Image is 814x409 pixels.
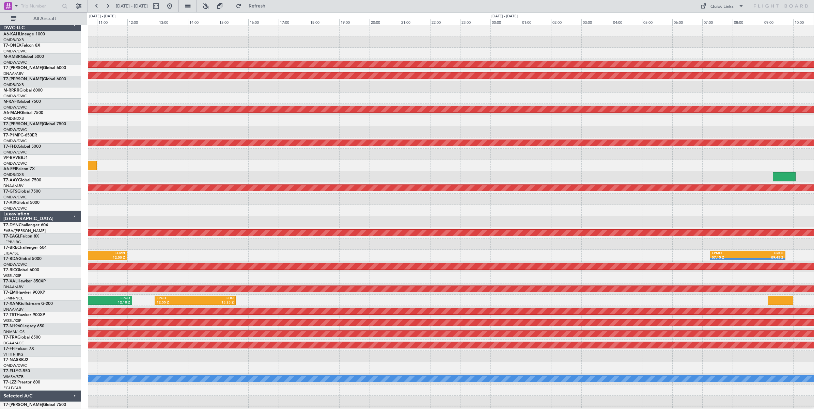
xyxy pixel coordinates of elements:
[127,19,158,25] div: 12:00
[339,19,370,25] div: 19:00
[116,3,148,9] span: [DATE] - [DATE]
[3,257,42,261] a: T7-BDAGlobal 5000
[3,279,46,283] a: T7-XALHawker 850XP
[3,190,17,194] span: T7-GTS
[3,246,47,250] a: T7-BREChallenger 604
[3,94,27,99] a: OMDW/DWC
[3,403,43,407] span: T7-[PERSON_NAME]
[188,19,218,25] div: 14:00
[3,307,24,312] a: DNAA/ABV
[3,167,16,171] span: A6-EFI
[3,268,16,272] span: T7-RIC
[3,201,16,205] span: T7-AIX
[3,55,44,59] a: M-AMBRGlobal 5000
[3,324,44,328] a: T7-N1960Legacy 650
[3,363,27,368] a: OMDW/DWC
[3,386,21,391] a: EGLF/FAB
[3,88,43,93] a: M-RRRRGlobal 6000
[3,156,28,160] a: VP-BVVBBJ1
[3,347,15,351] span: T7-FFI
[3,127,27,132] a: OMDW/DWC
[702,19,733,25] div: 07:00
[3,88,19,93] span: M-RRRR
[3,403,66,407] a: T7-[PERSON_NAME]Global 7500
[551,19,581,25] div: 02:00
[642,19,672,25] div: 05:00
[218,19,248,25] div: 15:00
[3,49,27,54] a: OMDW/DWC
[612,19,642,25] div: 04:00
[3,138,27,144] a: OMDW/DWC
[18,16,72,21] span: All Aircraft
[3,190,41,194] a: T7-GTSGlobal 7500
[3,291,17,295] span: T7-EMI
[3,336,41,340] a: T7-TRXGlobal 6500
[279,19,309,25] div: 17:00
[490,19,521,25] div: 00:00
[3,172,24,177] a: OMDB/DXB
[3,341,24,346] a: DGAA/ACC
[712,256,748,260] div: 07:15 Z
[400,19,430,25] div: 21:00
[3,302,53,306] a: T7-XAMGulfstream G-200
[157,300,195,305] div: 12:55 Z
[3,150,27,155] a: OMDW/DWC
[3,251,19,256] a: LTBA/ISL
[712,251,748,256] div: EPMO
[3,66,43,70] span: T7-[PERSON_NAME]
[3,313,17,317] span: T7-TST
[3,44,21,48] span: T7-ONEX
[99,296,130,301] div: EPGD
[3,156,18,160] span: VP-BVV
[3,318,21,323] a: WSSL/XSP
[3,268,39,272] a: T7-RICGlobal 6000
[3,71,24,76] a: DNAA/ABV
[195,296,234,301] div: LTBJ
[3,352,24,357] a: VHHH/HKG
[3,145,18,149] span: T7-FHX
[3,369,18,373] span: T7-ELLY
[3,223,48,227] a: T7-DYNChallenger 604
[521,19,551,25] div: 01:00
[309,19,339,25] div: 18:00
[3,77,43,81] span: T7-[PERSON_NAME]
[243,4,271,9] span: Refresh
[3,223,19,227] span: T7-DYN
[3,273,21,278] a: WSSL/XSP
[3,358,18,362] span: T7-NAS
[3,133,20,137] span: T7-P1MP
[97,19,127,25] div: 11:00
[3,374,24,379] a: WMSA/SZB
[248,19,279,25] div: 16:00
[3,122,43,126] span: T7-[PERSON_NAME]
[460,19,490,25] div: 23:00
[3,105,27,110] a: OMDW/DWC
[3,329,25,334] a: DNMM/LOS
[3,32,19,36] span: A6-KAH
[3,100,41,104] a: M-RAFIGlobal 7500
[3,284,24,290] a: DNAA/ABV
[430,19,460,25] div: 22:00
[195,300,234,305] div: 15:35 Z
[3,201,40,205] a: T7-AIXGlobal 5000
[3,246,17,250] span: T7-BRE
[3,234,20,239] span: T7-EAGL
[3,324,22,328] span: T7-N1960
[581,19,612,25] div: 03:00
[370,19,400,25] div: 20:00
[158,19,188,25] div: 13:00
[99,300,130,305] div: 12:10 Z
[3,116,24,121] a: OMDB/DXB
[748,251,783,256] div: LGKO
[3,195,27,200] a: OMDW/DWC
[3,206,27,211] a: OMDW/DWC
[3,167,35,171] a: A6-EFIFalcon 7X
[3,369,30,373] a: T7-ELLYG-550
[3,183,24,189] a: DNAA/ABV
[3,358,28,362] a: T7-NASBBJ2
[3,296,24,301] a: LFMN/NCE
[3,111,20,115] span: A6-MAH
[3,122,66,126] a: T7-[PERSON_NAME]Global 7500
[672,19,703,25] div: 06:00
[733,19,763,25] div: 08:00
